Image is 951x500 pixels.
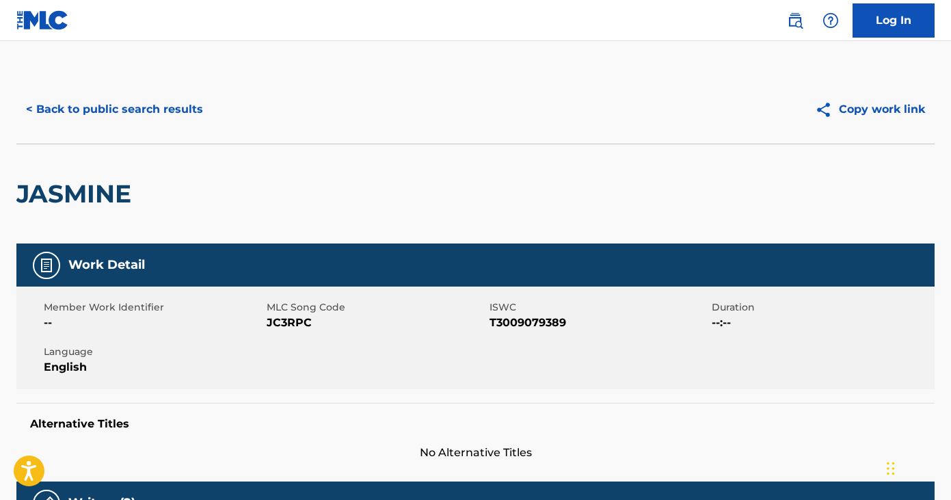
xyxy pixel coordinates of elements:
span: JC3RPC [267,315,486,331]
button: Copy work link [805,92,935,127]
h5: Work Detail [68,257,145,273]
img: help [822,12,839,29]
img: Copy work link [815,101,839,118]
iframe: Resource Center [913,311,951,421]
span: -- [44,315,263,331]
span: Duration [712,300,931,315]
button: < Back to public search results [16,92,213,127]
h2: JASMINE [16,179,138,209]
span: MLC Song Code [267,300,486,315]
a: Public Search [781,7,809,34]
img: Work Detail [38,257,55,274]
h5: Alternative Titles [30,417,921,431]
span: Language [44,345,263,359]
img: search [787,12,803,29]
div: Drag [887,448,895,489]
a: Log In [853,3,935,38]
div: Help [817,7,844,34]
span: Member Work Identifier [44,300,263,315]
img: MLC Logo [16,10,69,30]
span: English [44,359,263,376]
span: ISWC [490,300,709,315]
span: T3009079389 [490,315,709,331]
span: --:-- [712,315,931,331]
span: No Alternative Titles [16,445,935,461]
iframe: Chat Widget [883,434,951,500]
